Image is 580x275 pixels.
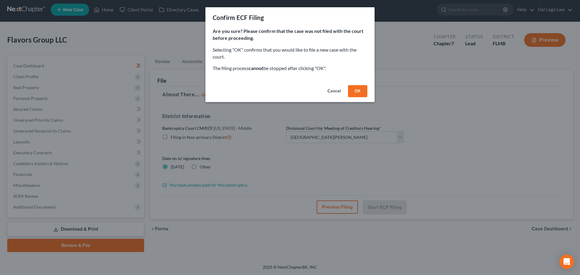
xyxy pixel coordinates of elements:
button: OK [348,85,367,97]
div: Confirm ECF Filing [213,13,264,22]
button: Cancel [323,85,346,97]
strong: cannot [249,65,263,71]
p: Selecting "OK" confirms that you would like to file a new case with the court. [213,46,367,60]
strong: Are you sure? Please confirm that the case was not filed with the court before proceeding. [213,28,363,41]
div: Open Intercom Messenger [559,254,574,269]
p: The filing process be stopped after clicking "OK". [213,65,367,72]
